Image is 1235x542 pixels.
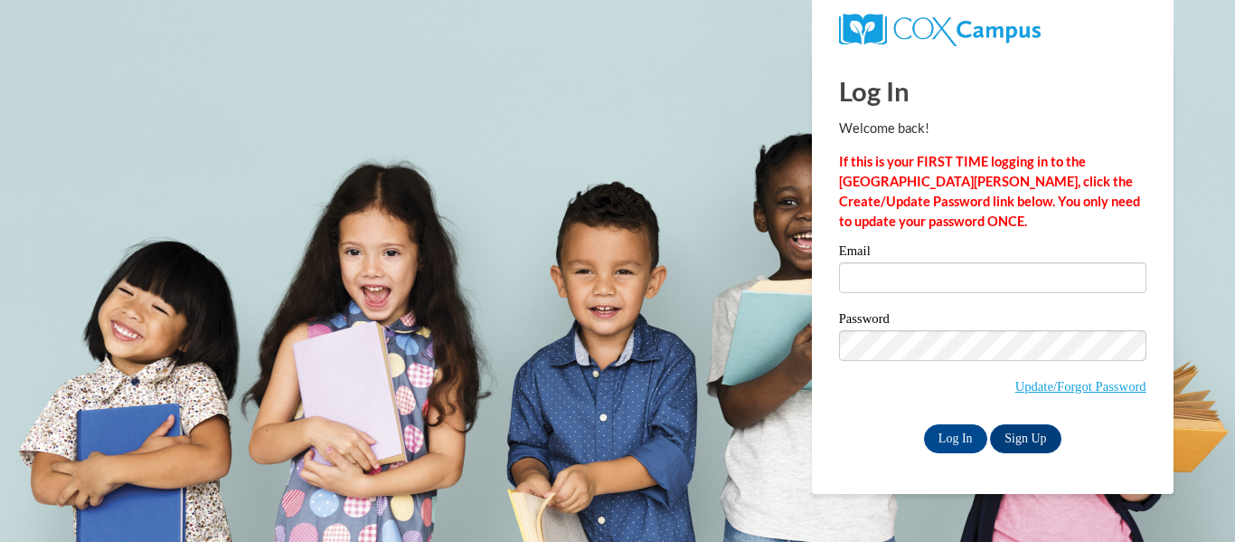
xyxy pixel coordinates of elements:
[839,21,1041,36] a: COX Campus
[839,312,1146,330] label: Password
[839,119,1146,138] p: Welcome back!
[839,14,1041,46] img: COX Campus
[839,244,1146,262] label: Email
[1015,379,1146,394] a: Update/Forgot Password
[839,72,1146,109] h1: Log In
[924,424,987,453] input: Log In
[990,424,1061,453] a: Sign Up
[839,154,1140,229] strong: If this is your FIRST TIME logging in to the [GEOGRAPHIC_DATA][PERSON_NAME], click the Create/Upd...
